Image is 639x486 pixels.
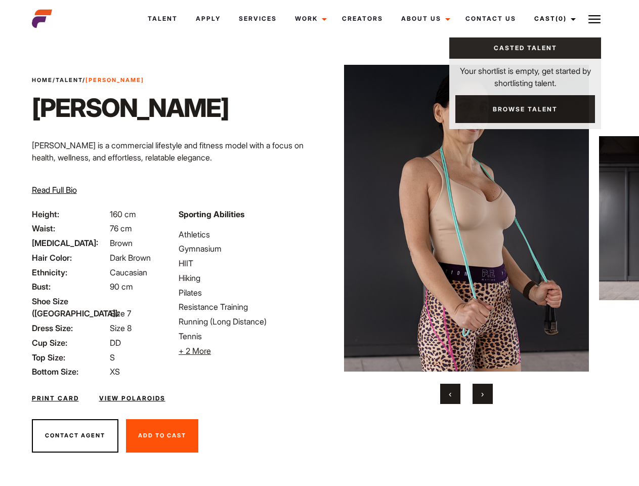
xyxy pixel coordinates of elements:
[99,394,165,403] a: View Polaroids
[110,253,151,263] span: Dark Brown
[179,272,313,284] li: Hiking
[110,367,120,377] span: XS
[86,76,144,84] strong: [PERSON_NAME]
[32,185,77,195] span: Read Full Bio
[32,295,108,319] span: Shoe Size ([GEOGRAPHIC_DATA]):
[32,208,108,220] span: Height:
[179,330,313,342] li: Tennis
[32,337,108,349] span: Cup Size:
[110,352,115,362] span: S
[32,419,118,453] button: Contact Agent
[110,308,131,318] span: Size 7
[179,346,211,356] span: + 2 More
[32,351,108,363] span: Top Size:
[179,257,313,269] li: HIIT
[187,5,230,32] a: Apply
[179,228,313,240] li: Athletics
[126,419,198,453] button: Add To Cast
[32,76,53,84] a: Home
[449,37,601,59] a: Casted Talent
[32,266,108,278] span: Ethnicity:
[230,5,286,32] a: Services
[32,366,108,378] span: Bottom Size:
[138,432,186,439] span: Add To Cast
[110,267,147,277] span: Caucasian
[32,139,314,164] p: [PERSON_NAME] is a commercial lifestyle and fitness model with a focus on health, wellness, and e...
[110,323,132,333] span: Size 8
[32,322,108,334] span: Dress Size:
[449,389,451,399] span: Previous
[110,238,133,248] span: Brown
[456,5,525,32] a: Contact Us
[32,93,229,123] h1: [PERSON_NAME]
[110,338,121,348] span: DD
[32,172,314,208] p: Through her modeling and wellness brand, HEAL, she inspires others on their wellness journeys—cha...
[32,9,52,29] img: cropped-aefm-brand-fav-22-square.png
[139,5,187,32] a: Talent
[32,184,77,196] button: Read Full Bio
[110,209,136,219] span: 160 cm
[392,5,456,32] a: About Us
[455,95,595,123] a: Browse Talent
[110,281,133,292] span: 90 cm
[179,301,313,313] li: Resistance Training
[110,223,132,233] span: 76 cm
[32,76,144,85] span: / /
[32,280,108,293] span: Bust:
[56,76,82,84] a: Talent
[556,15,567,22] span: (0)
[449,59,601,89] p: Your shortlist is empty, get started by shortlisting talent.
[333,5,392,32] a: Creators
[32,252,108,264] span: Hair Color:
[179,209,244,219] strong: Sporting Abilities
[481,389,484,399] span: Next
[588,13,601,25] img: Burger icon
[179,315,313,328] li: Running (Long Distance)
[32,394,79,403] a: Print Card
[286,5,333,32] a: Work
[32,237,108,249] span: [MEDICAL_DATA]:
[32,222,108,234] span: Waist:
[179,287,313,299] li: Pilates
[525,5,582,32] a: Cast(0)
[179,242,313,255] li: Gymnasium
